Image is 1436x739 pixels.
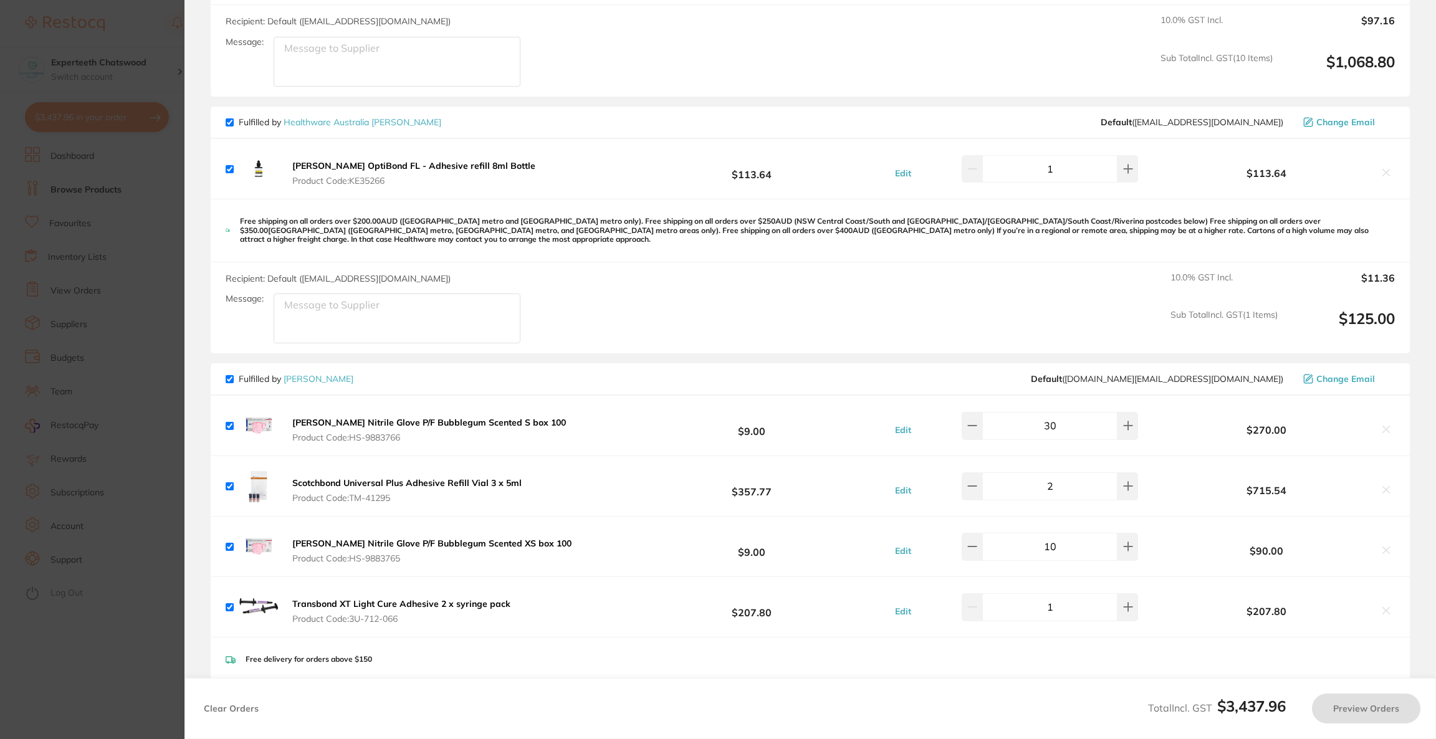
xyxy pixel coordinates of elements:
[289,477,525,503] button: Scotchbond Universal Plus Adhesive Refill Vial 3 x 5ml Product Code:TM-41295
[226,273,451,284] span: Recipient: Default ( [EMAIL_ADDRESS][DOMAIN_NAME] )
[292,160,535,171] b: [PERSON_NAME] OptiBond FL - Adhesive refill 8ml Bottle
[1300,117,1395,128] button: Change Email
[1170,310,1278,344] span: Sub Total Incl. GST ( 1 Items)
[1170,272,1278,300] span: 10.0 % GST Incl.
[891,168,915,179] button: Edit
[1031,374,1283,384] span: customer.care@henryschein.com.au
[891,606,915,617] button: Edit
[1161,53,1273,87] span: Sub Total Incl. GST ( 10 Items)
[1300,373,1395,384] button: Change Email
[891,424,915,436] button: Edit
[239,466,279,506] img: Z3NxanpuMw
[1283,15,1395,42] output: $97.16
[891,485,915,496] button: Edit
[239,587,279,627] img: d3hya3h3ag
[635,596,869,619] b: $207.80
[246,655,372,664] p: Free delivery for orders above $150
[1161,15,1273,42] span: 10.0 % GST Incl.
[292,538,572,549] b: [PERSON_NAME] Nitrile Glove P/F Bubblegum Scented XS box 100
[239,374,353,384] p: Fulfilled by
[226,37,264,47] label: Message:
[284,373,353,384] a: [PERSON_NAME]
[1312,694,1420,723] button: Preview Orders
[239,406,279,446] img: NGs2cW53eQ
[289,417,570,443] button: [PERSON_NAME] Nitrile Glove P/F Bubblegum Scented S box 100 Product Code:HS-9883766
[1161,606,1372,617] b: $207.80
[1217,697,1286,715] b: $3,437.96
[1316,374,1375,384] span: Change Email
[1316,117,1375,127] span: Change Email
[292,477,522,489] b: Scotchbond Universal Plus Adhesive Refill Vial 3 x 5ml
[289,160,539,186] button: [PERSON_NAME] OptiBond FL - Adhesive refill 8ml Bottle Product Code:KE35266
[284,117,441,128] a: Healthware Australia [PERSON_NAME]
[1161,168,1372,179] b: $113.64
[635,158,869,181] b: $113.64
[1161,424,1372,436] b: $270.00
[292,598,510,609] b: Transbond XT Light Cure Adhesive 2 x syringe pack
[1148,702,1286,714] span: Total Incl. GST
[1161,545,1372,556] b: $90.00
[635,535,869,558] b: $9.00
[292,553,572,563] span: Product Code: HS-9883765
[289,598,514,624] button: Transbond XT Light Cure Adhesive 2 x syringe pack Product Code:3U-712-066
[1101,117,1283,127] span: info@healthwareaustralia.com.au
[240,217,1395,244] p: Free shipping on all orders over $200.00AUD ([GEOGRAPHIC_DATA] metro and [GEOGRAPHIC_DATA] metro ...
[1101,117,1132,128] b: Default
[1288,272,1395,300] output: $11.36
[292,176,535,186] span: Product Code: KE35266
[635,475,869,498] b: $357.77
[891,545,915,556] button: Edit
[239,117,441,127] p: Fulfilled by
[239,527,279,566] img: c2diZmFicQ
[239,149,279,189] img: aGZvbnBiNA
[226,293,264,304] label: Message:
[1288,310,1395,344] output: $125.00
[289,538,575,564] button: [PERSON_NAME] Nitrile Glove P/F Bubblegum Scented XS box 100 Product Code:HS-9883765
[635,414,869,437] b: $9.00
[292,417,566,428] b: [PERSON_NAME] Nitrile Glove P/F Bubblegum Scented S box 100
[292,493,522,503] span: Product Code: TM-41295
[226,16,451,27] span: Recipient: Default ( [EMAIL_ADDRESS][DOMAIN_NAME] )
[1161,485,1372,496] b: $715.54
[292,614,510,624] span: Product Code: 3U-712-066
[200,694,262,723] button: Clear Orders
[1283,53,1395,87] output: $1,068.80
[292,432,566,442] span: Product Code: HS-9883766
[1031,373,1062,384] b: Default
